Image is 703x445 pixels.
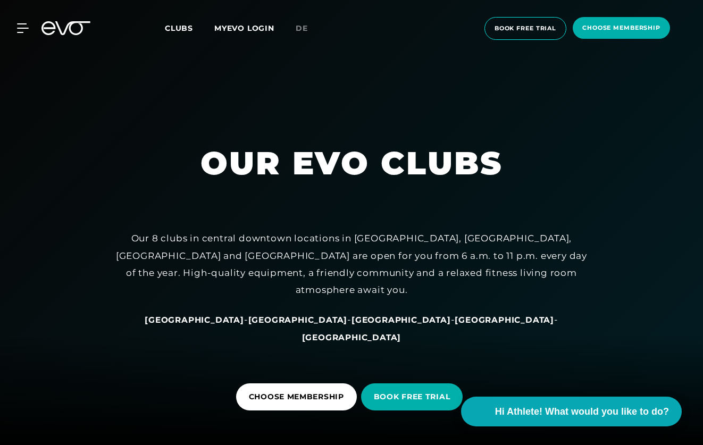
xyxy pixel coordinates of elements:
[145,314,244,325] a: [GEOGRAPHIC_DATA]
[112,230,591,298] div: Our 8 clubs in central downtown locations in [GEOGRAPHIC_DATA], [GEOGRAPHIC_DATA], [GEOGRAPHIC_DA...
[145,315,244,325] span: [GEOGRAPHIC_DATA]
[455,314,554,325] a: [GEOGRAPHIC_DATA]
[296,22,321,35] a: de
[570,17,673,40] a: choose membership
[296,23,308,33] span: de
[461,397,682,426] button: Hi Athlete! What would you like to do?
[165,23,214,33] a: Clubs
[248,315,348,325] span: [GEOGRAPHIC_DATA]
[214,23,274,33] a: MYEVO LOGIN
[112,311,591,346] div: - - - -
[248,314,348,325] a: [GEOGRAPHIC_DATA]
[165,23,193,33] span: Clubs
[374,391,450,402] span: BOOK FREE TRIAL
[249,391,344,402] span: CHOOSE MEMBERSHIP
[582,23,660,32] span: choose membership
[455,315,554,325] span: [GEOGRAPHIC_DATA]
[351,315,451,325] span: [GEOGRAPHIC_DATA]
[361,375,467,418] a: BOOK FREE TRIAL
[351,314,451,325] a: [GEOGRAPHIC_DATA]
[200,142,503,184] h1: OUR EVO CLUBS
[495,405,669,419] span: Hi Athlete! What would you like to do?
[495,24,556,33] span: book free trial
[481,17,570,40] a: book free trial
[302,332,401,342] a: [GEOGRAPHIC_DATA]
[236,375,361,418] a: CHOOSE MEMBERSHIP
